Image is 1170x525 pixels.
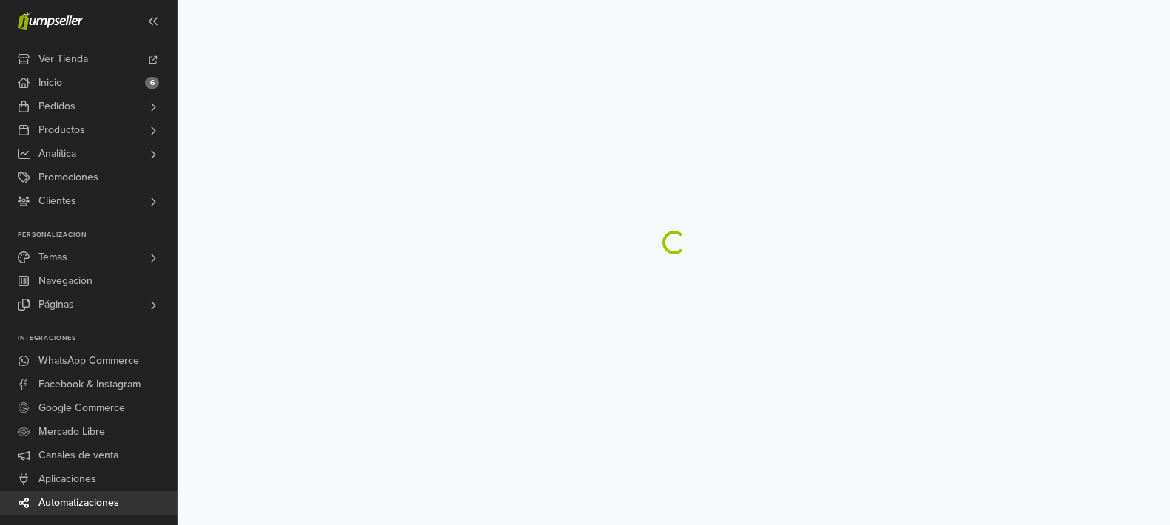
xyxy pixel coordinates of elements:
span: 6 [145,77,159,89]
span: Productos [38,118,85,142]
span: Google Commerce [38,396,125,420]
span: WhatsApp Commerce [38,349,139,373]
span: Analítica [38,142,76,166]
span: Mercado Libre [38,420,105,444]
p: Personalización [18,231,177,240]
span: Páginas [38,293,74,316]
span: Aplicaciones [38,467,96,491]
span: Temas [38,245,67,269]
p: Integraciones [18,334,177,343]
span: Inicio [38,71,62,95]
span: Automatizaciones [38,491,119,515]
span: Navegación [38,269,93,293]
span: Promociones [38,166,98,189]
span: Facebook & Instagram [38,373,141,396]
span: Ver Tienda [38,47,88,71]
span: Pedidos [38,95,75,118]
span: Clientes [38,189,76,213]
span: Canales de venta [38,444,118,467]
